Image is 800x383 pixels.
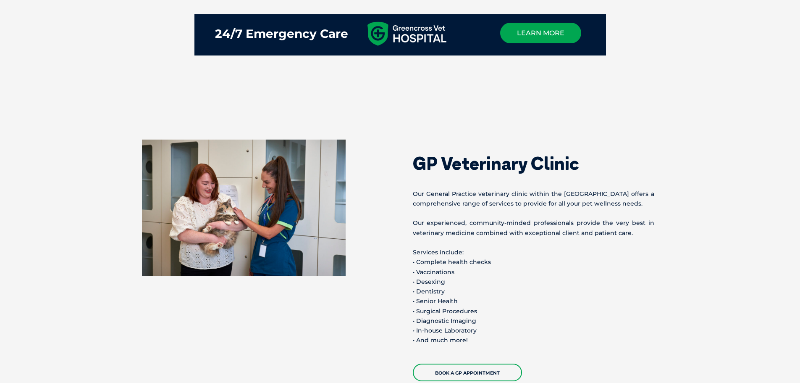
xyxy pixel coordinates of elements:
p: Services include: • Complete health checks • Vaccinations • Desexing • Dentistry • Senior Health ... [413,248,654,345]
p: Our experienced, community-minded professionals provide the very best in veterinary medicine comb... [413,218,654,238]
img: GXV_Logo_GXVH_Logo_Horizontal_White-1.png [360,21,454,47]
a: learn more [500,23,581,44]
a: Book A GP Appointment [413,364,522,381]
p: Our General Practice veterinary clinic within the [GEOGRAPHIC_DATA] offers a comprehensive range ... [413,189,654,209]
div: 24/7 Emergency Care [215,23,348,45]
h2: GP Veterinary Clinic [413,155,654,172]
